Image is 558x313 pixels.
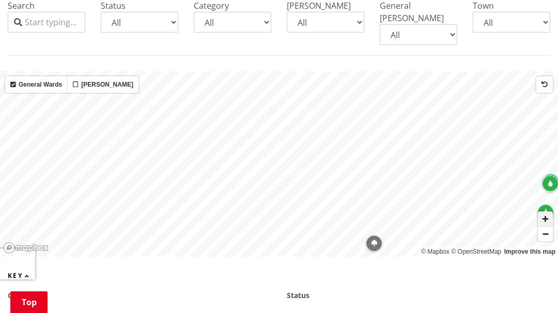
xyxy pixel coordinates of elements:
div: Map marker [366,235,382,252]
a: Improve this map [504,248,555,255]
button: Zoom in [538,211,553,226]
div: Map marker [537,204,554,221]
div: Status [287,290,550,301]
a: Mapbox [421,248,450,255]
label: [PERSON_NAME] [67,76,138,93]
div: Categories [8,290,271,301]
a: Mapbox homepage [3,242,49,254]
a: OpenStreetMap [451,248,501,255]
button: Zoom out [538,226,553,241]
a: Top [10,291,48,313]
button: Reset [536,76,553,93]
iframe: Messenger Launcher [510,270,548,307]
input: Start typing... [8,12,85,32]
label: General Wards [5,76,67,93]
